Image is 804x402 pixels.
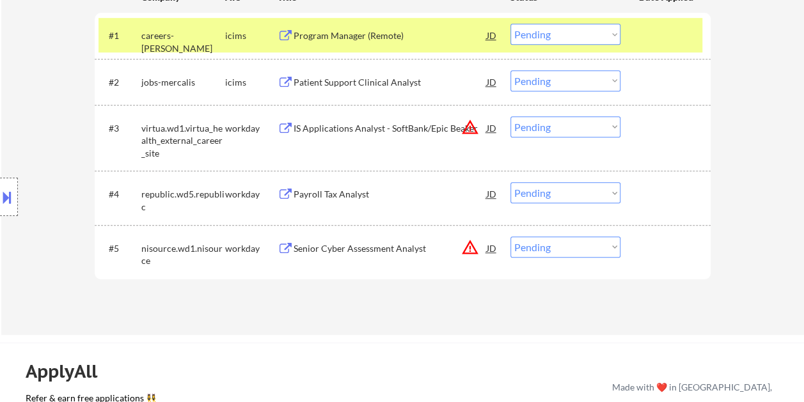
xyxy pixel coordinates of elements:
button: warning_amber [461,238,479,256]
div: jobs-mercalis [141,76,225,89]
div: #1 [109,29,131,42]
div: Senior Cyber Assessment Analyst [294,242,487,255]
div: Payroll Tax Analyst [294,188,487,201]
div: Program Manager (Remote) [294,29,487,42]
div: JD [485,236,498,259]
button: warning_amber [461,118,479,136]
div: ApplyAll [26,360,112,382]
div: JD [485,70,498,93]
div: workday [225,188,278,201]
div: icims [225,76,278,89]
div: workday [225,242,278,255]
div: workday [225,122,278,135]
div: icims [225,29,278,42]
div: JD [485,24,498,47]
div: JD [485,182,498,205]
div: IS Applications Analyst - SoftBank/Epic Beaker [294,122,487,135]
div: JD [485,116,498,139]
div: careers-[PERSON_NAME] [141,29,225,54]
div: #2 [109,76,131,89]
div: Patient Support Clinical Analyst [294,76,487,89]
